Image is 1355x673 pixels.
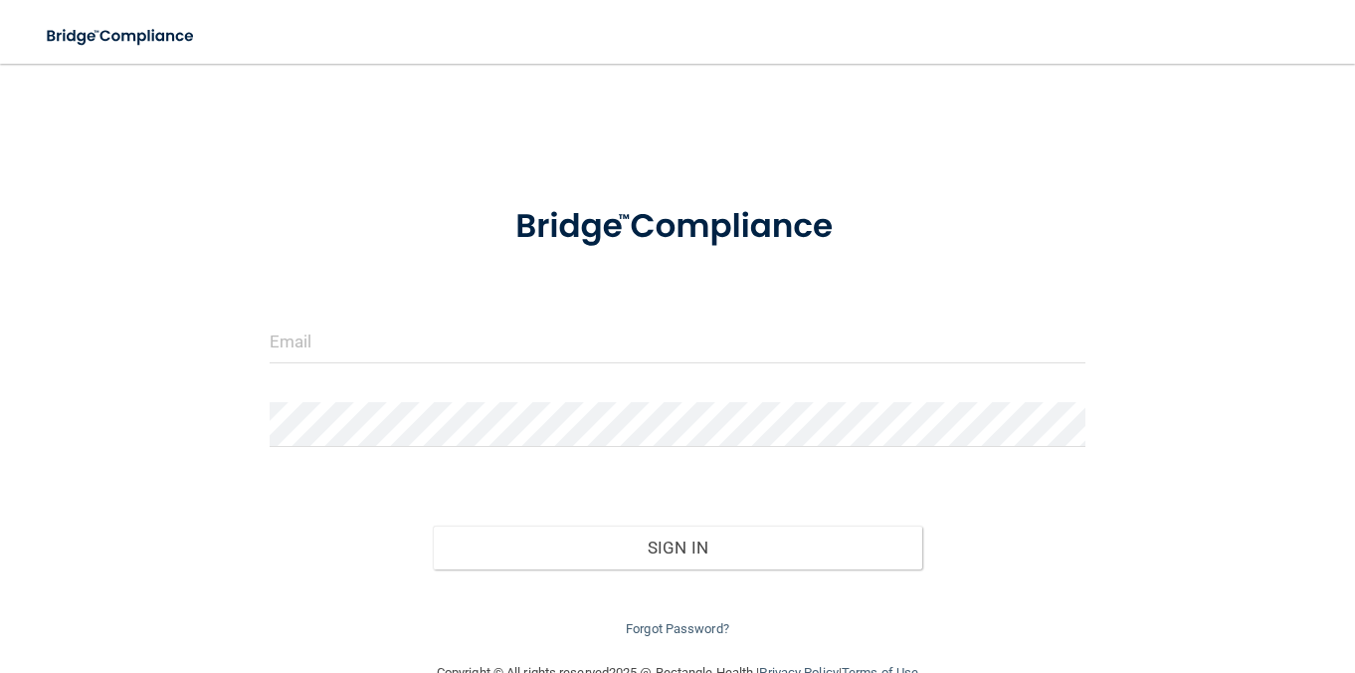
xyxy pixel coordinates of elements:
input: Email [270,319,1086,363]
button: Sign In [433,526,922,569]
a: Forgot Password? [626,621,729,636]
img: bridge_compliance_login_screen.278c3ca4.svg [30,16,213,57]
img: bridge_compliance_login_screen.278c3ca4.svg [481,183,873,271]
